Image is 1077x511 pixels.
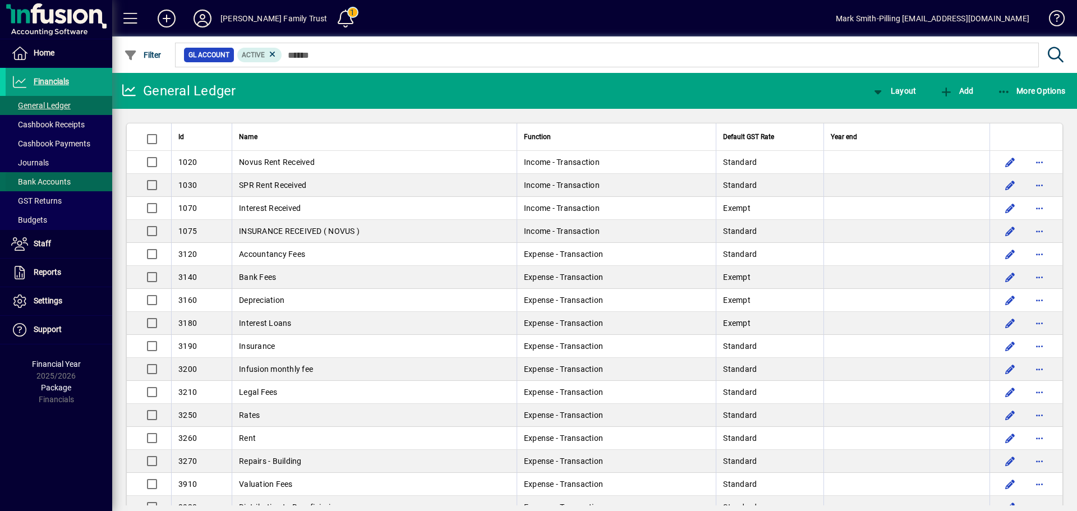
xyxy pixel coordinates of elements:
[524,411,603,420] span: Expense - Transaction
[723,388,757,397] span: Standard
[178,342,197,351] span: 3190
[723,204,751,213] span: Exempt
[1001,176,1019,194] button: Edit
[524,273,603,282] span: Expense - Transaction
[524,319,603,328] span: Expense - Transaction
[239,319,292,328] span: Interest Loans
[1001,360,1019,378] button: Edit
[1030,199,1048,217] button: More options
[1001,314,1019,332] button: Edit
[937,81,976,101] button: Add
[178,388,197,397] span: 3210
[859,81,928,101] app-page-header-button: View chart layout
[239,388,278,397] span: Legal Fees
[178,319,197,328] span: 3180
[178,480,197,489] span: 3910
[178,457,197,466] span: 3270
[239,273,276,282] span: Bank Fees
[1001,199,1019,217] button: Edit
[1030,153,1048,171] button: More options
[723,158,757,167] span: Standard
[239,342,275,351] span: Insurance
[723,411,757,420] span: Standard
[6,210,112,229] a: Budgets
[188,49,229,61] span: GL Account
[1030,268,1048,286] button: More options
[6,96,112,115] a: General Ledger
[1001,475,1019,493] button: Edit
[239,411,260,420] span: Rates
[6,172,112,191] a: Bank Accounts
[6,316,112,344] a: Support
[723,480,757,489] span: Standard
[1030,314,1048,332] button: More options
[237,48,282,62] mat-chip: Activation Status: Active
[524,227,600,236] span: Income - Transaction
[11,139,90,148] span: Cashbook Payments
[995,81,1069,101] button: More Options
[1030,337,1048,355] button: More options
[524,181,600,190] span: Income - Transaction
[6,153,112,172] a: Journals
[1041,2,1063,39] a: Knowledge Base
[831,131,857,143] span: Year end
[723,296,751,305] span: Exempt
[723,227,757,236] span: Standard
[32,360,81,369] span: Financial Year
[41,383,71,392] span: Package
[121,82,236,100] div: General Ledger
[6,134,112,153] a: Cashbook Payments
[1001,383,1019,401] button: Edit
[239,204,301,213] span: Interest Received
[239,296,284,305] span: Depreciation
[242,51,265,59] span: Active
[1001,222,1019,240] button: Edit
[6,230,112,258] a: Staff
[1001,291,1019,309] button: Edit
[836,10,1029,27] div: Mark Smith-Pilling [EMAIL_ADDRESS][DOMAIN_NAME]
[11,196,62,205] span: GST Returns
[723,250,757,259] span: Standard
[34,325,62,334] span: Support
[124,50,162,59] span: Filter
[723,342,757,351] span: Standard
[940,86,973,95] span: Add
[178,131,184,143] span: Id
[178,411,197,420] span: 3250
[524,296,603,305] span: Expense - Transaction
[723,457,757,466] span: Standard
[239,365,313,374] span: Infusion monthly fee
[1030,452,1048,470] button: More options
[178,181,197,190] span: 1030
[1001,153,1019,171] button: Edit
[723,319,751,328] span: Exempt
[524,342,603,351] span: Expense - Transaction
[1030,360,1048,378] button: More options
[34,77,69,86] span: Financials
[1001,429,1019,447] button: Edit
[1030,383,1048,401] button: More options
[524,158,600,167] span: Income - Transaction
[1001,406,1019,424] button: Edit
[723,365,757,374] span: Standard
[1001,452,1019,470] button: Edit
[6,115,112,134] a: Cashbook Receipts
[220,10,328,27] div: [PERSON_NAME] Family Trust
[997,86,1066,95] span: More Options
[239,158,315,167] span: Novus Rent Received
[1001,245,1019,263] button: Edit
[524,388,603,397] span: Expense - Transaction
[6,259,112,287] a: Reports
[524,457,603,466] span: Expense - Transaction
[11,120,85,129] span: Cashbook Receipts
[524,365,603,374] span: Expense - Transaction
[1001,337,1019,355] button: Edit
[239,227,360,236] span: INSURANCE RECEIVED ( NOVUS )
[149,8,185,29] button: Add
[178,227,197,236] span: 1075
[6,191,112,210] a: GST Returns
[1030,406,1048,424] button: More options
[1030,245,1048,263] button: More options
[34,48,54,57] span: Home
[1030,475,1048,493] button: More options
